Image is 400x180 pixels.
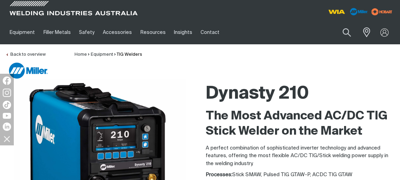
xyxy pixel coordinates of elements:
nav: Main [6,20,297,44]
img: Instagram [3,89,11,97]
img: Miller [9,63,48,79]
a: Equipment [6,20,39,44]
a: Contact [196,20,224,44]
a: TIG Welders [117,52,142,57]
a: Equipment [91,52,113,57]
a: Safety [75,20,99,44]
img: LinkedIn [3,123,11,131]
button: Search products [335,24,359,40]
div: Stick SMAW, Pulsed TIG GTAW-P, ACDC TIG GTAW [206,171,395,179]
img: Facebook [3,76,11,85]
img: TikTok [3,101,11,109]
a: Home [75,52,87,57]
strong: Processes: [206,172,232,177]
a: Back to overview of TIG Welders [6,52,46,57]
h2: The Most Advanced AC/DC TIG Stick Welder on the Market [206,109,395,139]
h1: Dynasty 210 [206,83,395,105]
a: Insights [170,20,196,44]
img: hide socials [1,133,13,145]
img: miller [369,7,394,17]
a: Accessories [99,20,136,44]
a: Filler Metals [39,20,75,44]
nav: Breadcrumb [75,51,142,58]
input: Product name or item number... [326,24,359,40]
p: A perfect combination of sophisticated inverter technology and advanced features, offering the mo... [206,144,395,168]
img: YouTube [3,113,11,119]
a: Resources [136,20,170,44]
